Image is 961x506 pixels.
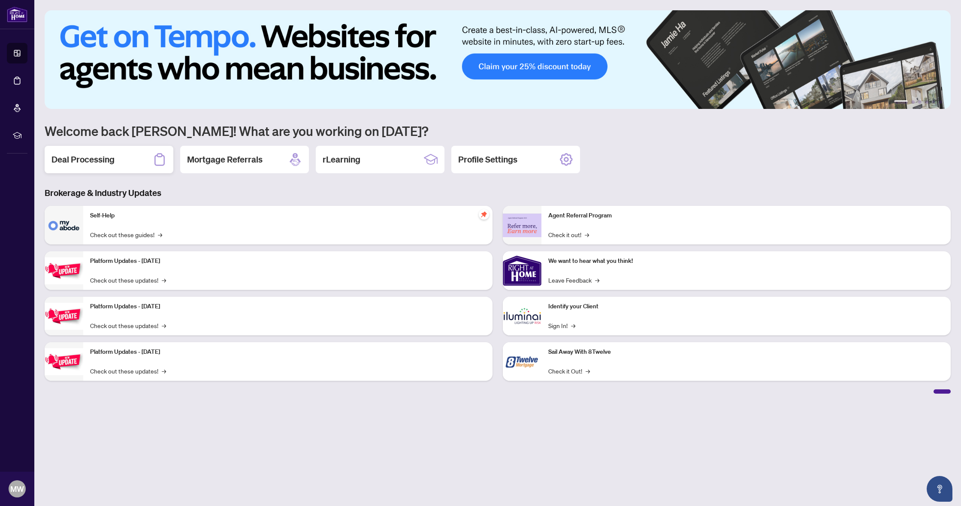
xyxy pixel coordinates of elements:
span: → [158,230,162,239]
span: → [595,275,599,285]
button: 2 [911,100,915,104]
img: Slide 0 [45,10,951,109]
button: Open asap [927,476,952,502]
span: → [571,321,575,330]
span: → [162,366,166,376]
a: Check out these updates!→ [90,366,166,376]
button: 6 [939,100,942,104]
h2: rLearning [323,154,360,166]
img: Platform Updates - July 8, 2025 [45,303,83,330]
span: MW [10,483,24,495]
a: Check out these guides!→ [90,230,162,239]
span: pushpin [479,209,489,220]
span: → [162,321,166,330]
p: Self-Help [90,211,486,220]
p: Identify your Client [548,302,944,311]
p: Platform Updates - [DATE] [90,347,486,357]
img: Platform Updates - June 23, 2025 [45,348,83,375]
img: Platform Updates - July 21, 2025 [45,257,83,284]
h2: Mortgage Referrals [187,154,263,166]
a: Leave Feedback→ [548,275,599,285]
h2: Profile Settings [458,154,517,166]
img: Agent Referral Program [503,214,541,237]
img: Sail Away With 8Twelve [503,342,541,381]
a: Check out these updates!→ [90,321,166,330]
img: We want to hear what you think! [503,251,541,290]
a: Sign In!→ [548,321,575,330]
button: 5 [932,100,935,104]
a: Check it Out!→ [548,366,590,376]
h1: Welcome back [PERSON_NAME]! What are you working on [DATE]? [45,123,951,139]
img: Self-Help [45,206,83,244]
button: 4 [925,100,928,104]
p: Platform Updates - [DATE] [90,256,486,266]
h2: Deal Processing [51,154,115,166]
img: logo [7,6,27,22]
p: Agent Referral Program [548,211,944,220]
button: 3 [918,100,922,104]
img: Identify your Client [503,297,541,335]
h3: Brokerage & Industry Updates [45,187,951,199]
span: → [586,366,590,376]
button: 1 [894,100,908,104]
span: → [162,275,166,285]
p: Sail Away With 8Twelve [548,347,944,357]
span: → [585,230,589,239]
a: Check out these updates!→ [90,275,166,285]
a: Check it out!→ [548,230,589,239]
p: We want to hear what you think! [548,256,944,266]
p: Platform Updates - [DATE] [90,302,486,311]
